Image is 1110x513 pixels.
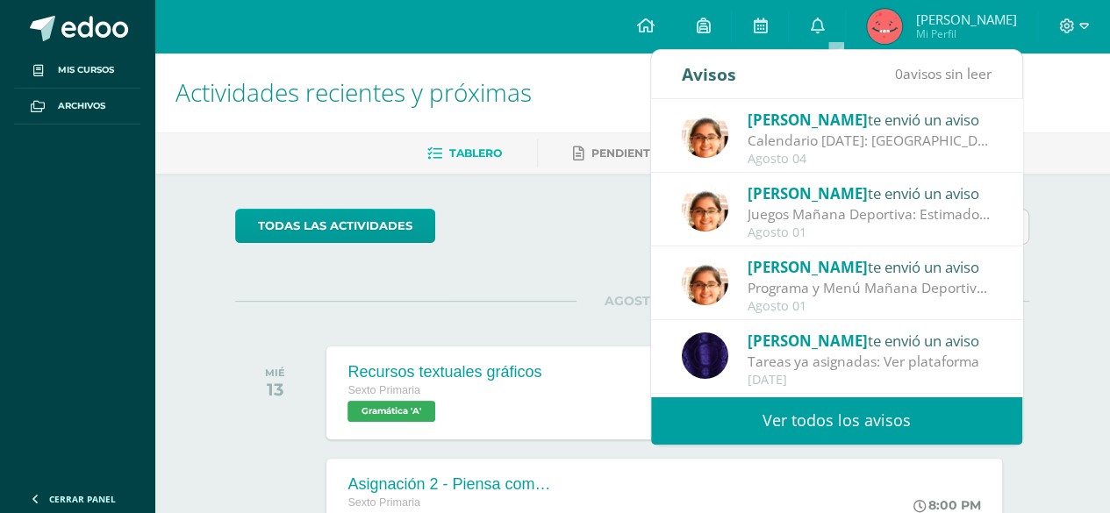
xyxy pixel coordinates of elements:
div: Agosto 01 [748,225,992,240]
div: te envió un aviso [748,108,992,131]
span: Archivos [58,99,105,113]
div: te envió un aviso [748,329,992,352]
div: te envió un aviso [748,182,992,204]
span: Gramática 'A' [347,401,435,422]
span: [PERSON_NAME] [748,257,868,277]
img: 31877134f281bf6192abd3481bfb2fdd.png [682,332,728,379]
a: Tablero [427,139,502,167]
a: Pendientes de entrega [573,139,741,167]
div: Agosto 04 [748,152,992,167]
span: 0 [895,64,903,83]
div: MIÉ [265,367,285,379]
div: Tareas ya asignadas: Ver plataforma [748,352,992,372]
span: Tablero [449,146,502,160]
span: Cerrar panel [49,493,116,505]
div: [DATE] [748,373,992,388]
a: todas las Actividades [235,209,435,243]
div: Programa y Menú Mañana Deportiva: Buenos días Padres de Familia y Alumnos: mandamos adjunto como ... [748,278,992,298]
span: avisos sin leer [895,64,992,83]
div: Recursos textuales gráficos [347,363,541,381]
img: fc85df90bfeed59e7900768220bd73e5.png [682,185,728,232]
span: Mi Perfil [915,26,1016,41]
span: Actividades recientes y próximas [175,75,532,109]
a: Mis cursos [14,53,140,89]
img: fc85df90bfeed59e7900768220bd73e5.png [682,259,728,305]
span: Mis cursos [58,63,114,77]
span: Pendientes de entrega [591,146,741,160]
a: Ver todos los avisos [651,396,1022,445]
div: Agosto 01 [748,299,992,314]
div: Calendario Agosto 2025: Buenos días, enviamos adjunto el calendario de actividades de agosto. Cua... [748,131,992,151]
span: Sexto Primaria [347,384,420,396]
a: Archivos [14,89,140,125]
div: Avisos [682,50,736,98]
img: fc85df90bfeed59e7900768220bd73e5.png [682,111,728,158]
div: te envió un aviso [748,255,992,278]
div: 13 [265,379,285,400]
span: [PERSON_NAME] [748,110,868,130]
img: 09db4386046594922c35f90e2262db7a.png [867,9,902,44]
span: [PERSON_NAME] [748,183,868,203]
div: Asignación 2 - Piensa como un programador [347,475,558,494]
span: Sexto Primaria [347,496,420,509]
span: [PERSON_NAME] [915,11,1016,28]
div: 8:00 PM [913,497,981,513]
span: AGOSTO [576,293,689,309]
div: Juegos Mañana Deportiva: Estimados Padres de Familia y Alumnos: tendremos varios juegos con premi... [748,204,992,224]
span: [PERSON_NAME] [748,331,868,351]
